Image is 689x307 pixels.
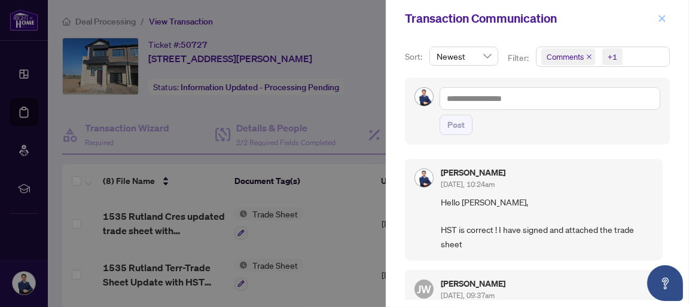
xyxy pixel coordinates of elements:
span: Newest [437,47,491,65]
img: Profile Icon [415,88,433,106]
p: Sort: [405,50,425,63]
div: +1 [608,51,617,63]
button: Post [440,115,472,135]
span: close [586,54,592,60]
span: [DATE], 09:37am [441,291,495,300]
span: Hello [PERSON_NAME], HST is correct ! I have signed and attached the trade sheet [441,195,653,251]
span: Comments [547,51,584,63]
span: [DATE], 10:24am [441,180,495,189]
span: JW [417,281,431,297]
span: close [658,14,666,23]
div: Transaction Communication [405,10,654,27]
span: Comments [541,48,595,65]
p: Filter: [508,51,531,65]
h5: [PERSON_NAME] [441,280,505,288]
button: Open asap [647,265,683,301]
img: Profile Icon [415,169,433,187]
h5: [PERSON_NAME] [441,168,505,177]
